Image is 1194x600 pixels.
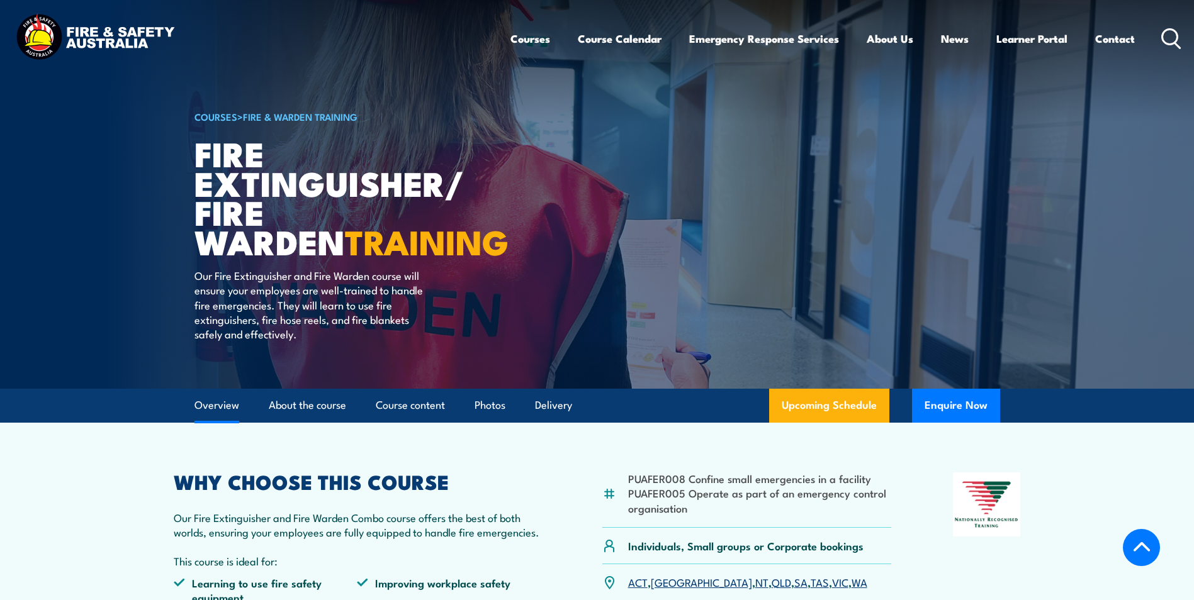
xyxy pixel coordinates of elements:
[832,574,848,589] a: VIC
[1095,22,1135,55] a: Contact
[953,472,1021,536] img: Nationally Recognised Training logo.
[811,574,829,589] a: TAS
[772,574,791,589] a: QLD
[174,472,541,490] h2: WHY CHOOSE THIS COURSE
[912,389,1000,423] button: Enquire Now
[628,486,892,515] li: PUAFER005 Operate as part of an emergency control organisation
[628,574,648,589] a: ACT
[194,138,505,256] h1: Fire Extinguisher/ Fire Warden
[769,389,889,423] a: Upcoming Schedule
[941,22,969,55] a: News
[174,510,541,540] p: Our Fire Extinguisher and Fire Warden Combo course offers the best of both worlds, ensuring your ...
[996,22,1067,55] a: Learner Portal
[651,574,752,589] a: [GEOGRAPHIC_DATA]
[535,389,572,422] a: Delivery
[628,538,864,553] p: Individuals, Small groups or Corporate bookings
[510,22,550,55] a: Courses
[345,214,509,267] strong: TRAINING
[194,109,505,124] h6: >
[578,22,662,55] a: Course Calendar
[269,389,346,422] a: About the course
[794,574,808,589] a: SA
[867,22,913,55] a: About Us
[194,109,237,123] a: COURSES
[689,22,839,55] a: Emergency Response Services
[755,574,769,589] a: NT
[174,553,541,568] p: This course is ideal for:
[376,389,445,422] a: Course content
[628,575,867,589] p: , , , , , , ,
[194,268,424,342] p: Our Fire Extinguisher and Fire Warden course will ensure your employees are well-trained to handl...
[628,471,892,486] li: PUAFER008 Confine small emergencies in a facility
[243,109,358,123] a: Fire & Warden Training
[852,574,867,589] a: WA
[194,389,239,422] a: Overview
[475,389,505,422] a: Photos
